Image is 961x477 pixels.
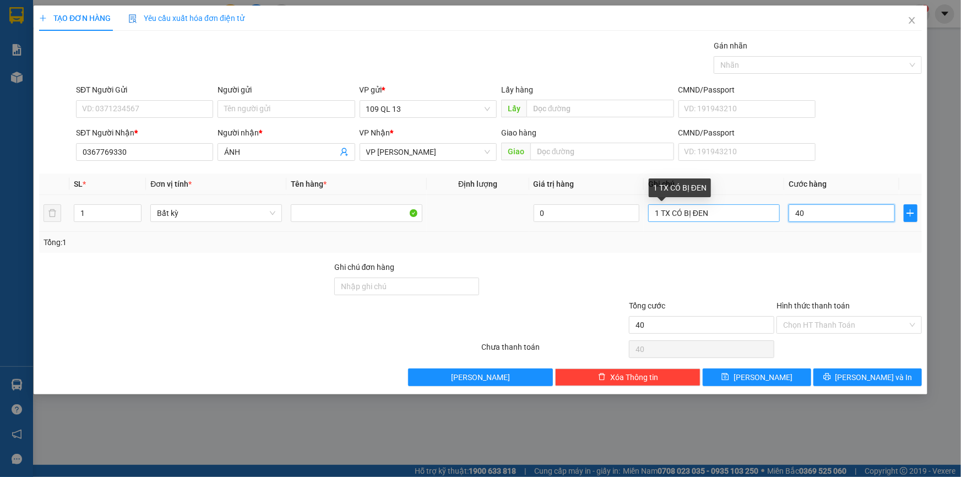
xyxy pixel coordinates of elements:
[5,69,111,87] b: GỬI : 109 QL 13
[501,128,536,137] span: Giao hàng
[501,85,533,94] span: Lấy hàng
[481,341,628,360] div: Chưa thanh toán
[678,84,816,96] div: CMND/Passport
[76,84,213,96] div: SĐT Người Gửi
[555,368,701,386] button: deleteXóa Thông tin
[157,205,275,221] span: Bất kỳ
[835,371,913,383] span: [PERSON_NAME] và In
[5,38,210,52] li: 02523854854
[904,204,917,222] button: plus
[218,127,355,139] div: Người nhận
[610,371,658,383] span: Xóa Thông tin
[530,143,674,160] input: Dọc đường
[218,84,355,96] div: Người gửi
[908,16,916,25] span: close
[649,178,711,197] div: 1 TX CÓ BỊ ĐEN
[501,143,530,160] span: Giao
[366,101,490,117] span: 109 QL 13
[823,373,831,382] span: printer
[534,204,640,222] input: 0
[39,14,47,22] span: plus
[360,128,390,137] span: VP Nhận
[63,26,72,35] span: environment
[128,14,137,23] img: icon
[76,127,213,139] div: SĐT Người Nhận
[458,180,497,188] span: Định lượng
[501,100,526,117] span: Lấy
[629,301,665,310] span: Tổng cước
[366,144,490,160] span: VP Phan Rí
[334,263,395,272] label: Ghi chú đơn hàng
[904,209,917,218] span: plus
[128,14,245,23] span: Yêu cầu xuất hóa đơn điện tử
[451,371,510,383] span: [PERSON_NAME]
[291,204,422,222] input: VD: Bàn, Ghế
[63,40,72,49] span: phone
[5,24,210,38] li: 01 [PERSON_NAME]
[39,14,111,23] span: TẠO ĐƠN HÀNG
[721,373,729,382] span: save
[5,5,60,60] img: logo.jpg
[408,368,553,386] button: [PERSON_NAME]
[360,84,497,96] div: VP gửi
[813,368,922,386] button: printer[PERSON_NAME] và In
[340,148,349,156] span: user-add
[703,368,811,386] button: save[PERSON_NAME]
[897,6,927,36] button: Close
[648,204,780,222] input: Ghi Chú
[291,180,327,188] span: Tên hàng
[44,236,371,248] div: Tổng: 1
[44,204,61,222] button: delete
[63,7,156,21] b: [PERSON_NAME]
[734,371,792,383] span: [PERSON_NAME]
[777,301,850,310] label: Hình thức thanh toán
[526,100,674,117] input: Dọc đường
[150,180,192,188] span: Đơn vị tính
[74,180,83,188] span: SL
[598,373,606,382] span: delete
[678,127,816,139] div: CMND/Passport
[789,180,827,188] span: Cước hàng
[534,180,574,188] span: Giá trị hàng
[644,174,784,195] th: Ghi chú
[334,278,480,295] input: Ghi chú đơn hàng
[714,41,747,50] label: Gán nhãn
